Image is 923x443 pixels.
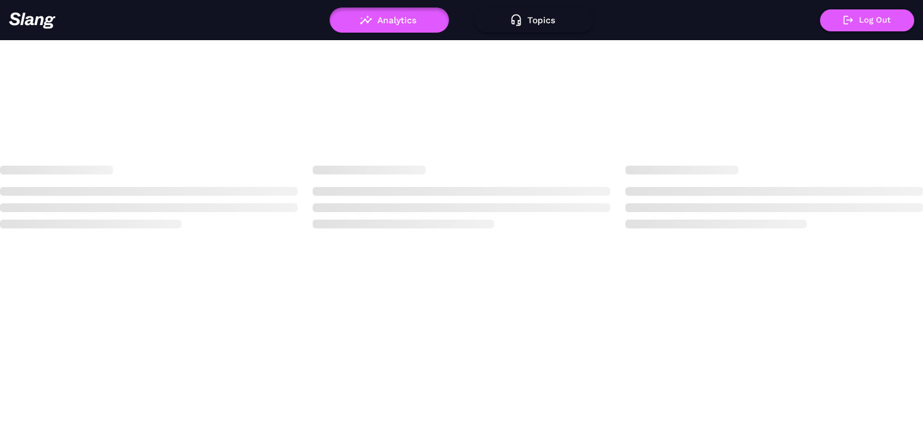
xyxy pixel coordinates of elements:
[330,8,449,33] button: Analytics
[474,8,593,33] button: Topics
[9,12,56,29] img: 623511267c55cb56e2f2a487_logo2.png
[820,9,914,31] button: Log Out
[330,15,449,24] a: Analytics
